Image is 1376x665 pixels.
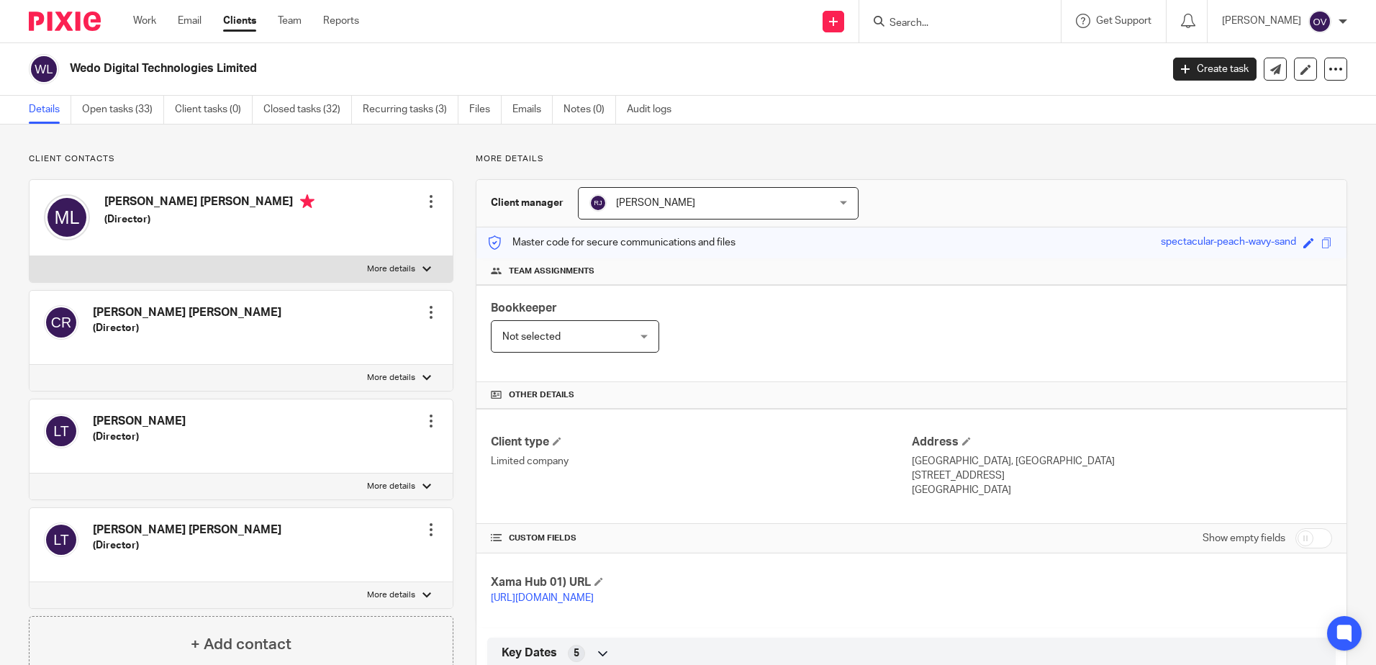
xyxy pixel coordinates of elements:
a: Reports [323,14,359,28]
a: Client tasks (0) [175,96,253,124]
img: svg%3E [29,54,59,84]
span: Key Dates [502,646,557,661]
p: [PERSON_NAME] [1222,14,1301,28]
h4: Xama Hub 01) URL [491,575,911,590]
img: Pixie [29,12,101,31]
a: Emails [512,96,553,124]
h4: [PERSON_NAME] [PERSON_NAME] [93,522,281,538]
span: Other details [509,389,574,401]
p: More details [367,263,415,275]
p: More details [476,153,1347,165]
h5: (Director) [93,321,281,335]
h4: + Add contact [191,633,291,656]
img: svg%3E [1308,10,1331,33]
p: More details [367,372,415,384]
img: svg%3E [589,194,607,212]
a: Clients [223,14,256,28]
p: [STREET_ADDRESS] [912,469,1332,483]
a: Details [29,96,71,124]
a: Email [178,14,202,28]
h5: (Director) [104,212,314,227]
a: [URL][DOMAIN_NAME] [491,593,594,603]
i: Primary [300,194,314,209]
h4: [PERSON_NAME] [PERSON_NAME] [93,305,281,320]
a: Team [278,14,302,28]
span: Bookkeeper [491,302,557,314]
p: Limited company [491,454,911,469]
img: svg%3E [44,522,78,557]
a: Recurring tasks (3) [363,96,458,124]
span: Not selected [502,332,561,342]
h3: Client manager [491,196,563,210]
a: Open tasks (33) [82,96,164,124]
a: Create task [1173,58,1257,81]
img: svg%3E [44,414,78,448]
h4: Address [912,435,1332,450]
span: Get Support [1096,16,1151,26]
a: Notes (0) [563,96,616,124]
label: Show empty fields [1203,531,1285,546]
a: Files [469,96,502,124]
input: Search [888,17,1018,30]
span: Team assignments [509,266,594,277]
p: [GEOGRAPHIC_DATA], [GEOGRAPHIC_DATA] [912,454,1332,469]
h4: [PERSON_NAME] [PERSON_NAME] [104,194,314,212]
a: Audit logs [627,96,682,124]
h5: (Director) [93,430,186,444]
p: Client contacts [29,153,453,165]
h2: Wedo Digital Technologies Limited [70,61,935,76]
span: [PERSON_NAME] [616,198,695,208]
p: More details [367,481,415,492]
img: svg%3E [44,305,78,340]
h5: (Director) [93,538,281,553]
p: [GEOGRAPHIC_DATA] [912,483,1332,497]
h4: CUSTOM FIELDS [491,533,911,544]
a: Closed tasks (32) [263,96,352,124]
span: 5 [574,646,579,661]
p: Master code for secure communications and files [487,235,735,250]
p: More details [367,589,415,601]
div: spectacular-peach-wavy-sand [1161,235,1296,251]
img: svg%3E [44,194,90,240]
a: Work [133,14,156,28]
h4: Client type [491,435,911,450]
h4: [PERSON_NAME] [93,414,186,429]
